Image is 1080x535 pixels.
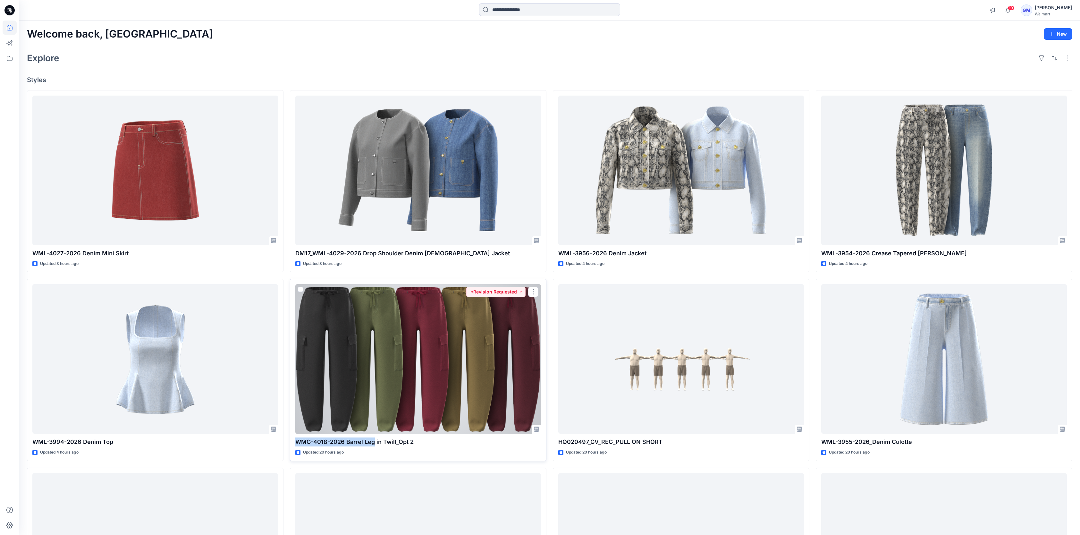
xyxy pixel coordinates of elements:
a: HQ020497_GV_REG_PULL ON SHORT [558,284,804,434]
div: [PERSON_NAME] [1035,4,1072,12]
p: WML-3956-2026 Denim Jacket [558,249,804,258]
a: WMG-4018-2026 Barrel Leg in Twill_Opt 2 [295,284,541,434]
p: WML-3955-2026_Denim Culotte [821,437,1067,446]
p: WML-3994-2026 Denim Top [32,437,278,446]
p: Updated 20 hours ago [829,449,870,456]
p: Updated 3 hours ago [303,260,342,267]
a: DM17_WML-4029-2026 Drop Shoulder Denim Lady Jacket [295,96,541,245]
div: Walmart [1035,12,1072,16]
p: WML-4027-2026 Denim Mini Skirt [32,249,278,258]
h2: Welcome back, [GEOGRAPHIC_DATA] [27,28,213,40]
a: WML-3955-2026_Denim Culotte [821,284,1067,434]
p: Updated 4 hours ago [40,449,79,456]
button: New [1044,28,1072,40]
p: Updated 20 hours ago [566,449,607,456]
p: WML-3954-2026 Crease Tapered [PERSON_NAME] [821,249,1067,258]
p: Updated 20 hours ago [303,449,344,456]
a: WML-3994-2026 Denim Top [32,284,278,434]
a: WML-4027-2026 Denim Mini Skirt [32,96,278,245]
div: GM [1021,4,1032,16]
p: Updated 4 hours ago [829,260,867,267]
h4: Styles [27,76,1072,84]
p: WMG-4018-2026 Barrel Leg in Twill_Opt 2 [295,437,541,446]
h2: Explore [27,53,59,63]
span: 10 [1008,5,1015,11]
p: HQ020497_GV_REG_PULL ON SHORT [558,437,804,446]
a: WML-3956-2026 Denim Jacket [558,96,804,245]
p: Updated 3 hours ago [40,260,79,267]
p: DM17_WML-4029-2026 Drop Shoulder Denim [DEMOGRAPHIC_DATA] Jacket [295,249,541,258]
a: WML-3954-2026 Crease Tapered Jean [821,96,1067,245]
p: Updated 4 hours ago [566,260,604,267]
